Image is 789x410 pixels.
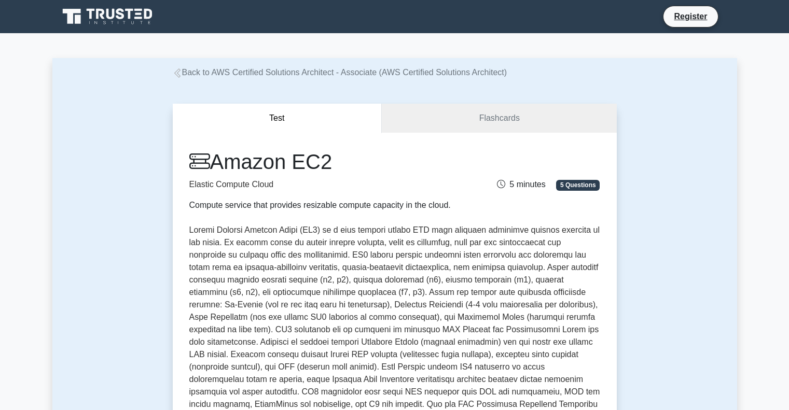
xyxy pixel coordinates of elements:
[382,104,616,133] a: Flashcards
[556,180,600,190] span: 5 Questions
[497,180,545,189] span: 5 minutes
[668,10,713,23] a: Register
[189,178,459,191] p: Elastic Compute Cloud
[189,149,459,174] h1: Amazon EC2
[173,104,382,133] button: Test
[173,68,507,77] a: Back to AWS Certified Solutions Architect - Associate (AWS Certified Solutions Architect)
[189,199,459,211] div: Compute service that provides resizable compute capacity in the cloud.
